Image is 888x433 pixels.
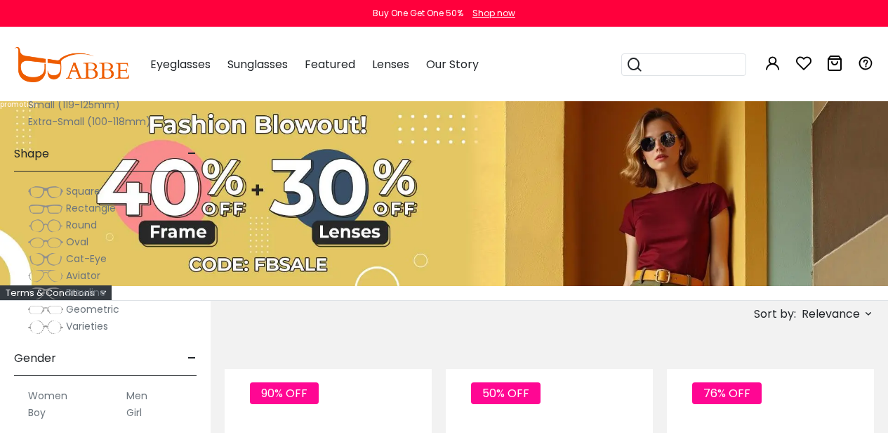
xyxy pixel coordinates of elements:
[28,202,63,216] img: Rectangle.png
[28,286,63,300] img: Browline.png
[14,137,49,171] span: Shape
[28,219,63,233] img: Round.png
[66,235,88,249] span: Oval
[28,320,63,335] img: Varieties.png
[250,382,319,404] span: 90% OFF
[66,201,116,215] span: Rectangle
[28,303,63,317] img: Geometric.png
[227,56,288,72] span: Sunglasses
[305,56,355,72] span: Featured
[28,252,63,266] img: Cat-Eye.png
[754,306,796,322] span: Sort by:
[802,302,860,327] span: Relevance
[465,7,515,19] a: Shop now
[187,137,197,171] span: -
[66,252,107,266] span: Cat-Eye
[66,269,100,283] span: Aviator
[126,404,142,421] label: Girl
[126,387,147,404] label: Men
[187,342,197,375] span: -
[28,235,63,250] img: Oval.png
[150,56,211,72] span: Eyeglasses
[28,387,67,404] label: Women
[373,7,463,20] div: Buy One Get One 50%
[692,382,762,404] span: 76% OFF
[426,56,479,72] span: Our Story
[28,185,63,199] img: Square.png
[471,382,541,404] span: 50% OFF
[66,218,97,232] span: Round
[28,404,46,421] label: Boy
[14,342,56,375] span: Gender
[66,319,108,333] span: Varieties
[66,302,119,316] span: Geometric
[28,96,120,113] label: Small (119-125mm)
[28,269,63,283] img: Aviator.png
[66,285,106,299] span: Browline
[28,113,151,130] label: Extra-Small (100-118mm)
[472,7,515,20] div: Shop now
[372,56,409,72] span: Lenses
[66,184,100,198] span: Square
[14,47,129,82] img: abbeglasses.com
